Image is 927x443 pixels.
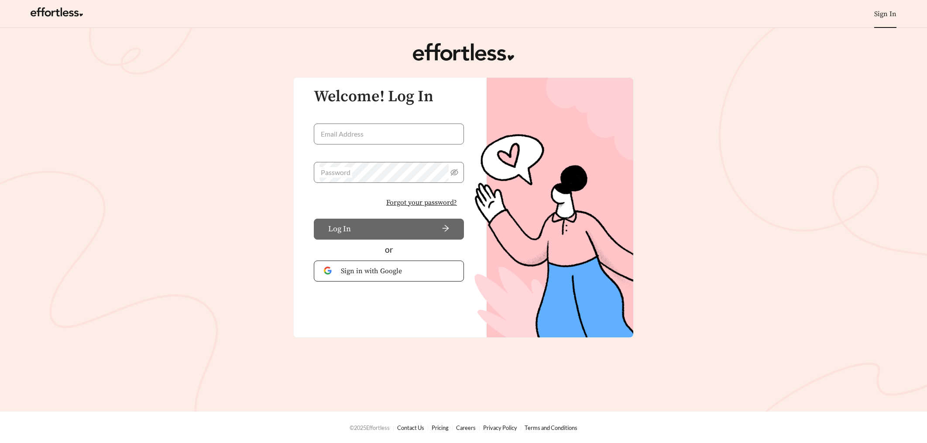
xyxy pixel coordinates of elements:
span: Forgot your password? [386,197,457,208]
button: Forgot your password? [379,193,464,212]
a: Contact Us [397,424,424,431]
a: Sign In [874,10,896,18]
a: Careers [456,424,476,431]
h3: Welcome! Log In [314,88,464,106]
button: Log Inarrow-right [314,219,464,240]
span: Sign in with Google [341,266,454,276]
a: Terms and Conditions [525,424,577,431]
a: Privacy Policy [483,424,517,431]
div: or [314,244,464,256]
button: Sign in with Google [314,261,464,282]
span: eye-invisible [450,168,458,176]
span: © 2025 Effortless [350,424,390,431]
a: Pricing [432,424,449,431]
img: Google Authentication [324,267,334,275]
